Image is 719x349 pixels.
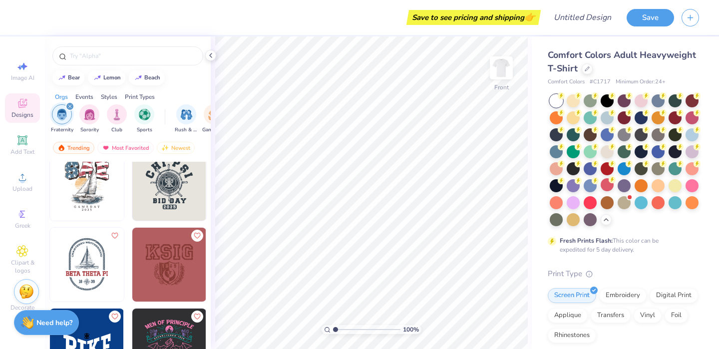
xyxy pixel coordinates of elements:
div: Trending [53,142,94,154]
div: Print Types [125,92,155,101]
button: Like [109,230,121,242]
div: Events [75,92,93,101]
span: # C1717 [590,78,611,86]
button: filter button [107,104,127,134]
input: Try "Alpha" [69,51,197,61]
div: Print Type [548,268,699,280]
span: Designs [11,111,33,119]
div: This color can be expedited for 5 day delivery. [560,236,683,254]
span: Rush & Bid [175,126,198,134]
img: Newest.gif [161,144,169,151]
span: Add Text [10,148,34,156]
div: Applique [548,308,588,323]
span: Comfort Colors [548,78,585,86]
span: Comfort Colors Adult Heavyweight T-Shirt [548,49,696,74]
div: Most Favorited [97,142,154,154]
span: Image AI [11,74,34,82]
div: Embroidery [599,288,647,303]
span: 👉 [524,11,535,23]
img: 40e58026-9509-4b76-89f5-e122c72638e4 [132,228,206,302]
span: Sports [137,126,152,134]
div: Styles [101,92,117,101]
img: e7c11f3e-77f9-440b-8acc-405811970d97 [50,147,124,221]
img: ab396ccc-d1a4-4966-a0a9-bc447b8a9773 [123,228,197,302]
div: Newest [157,142,195,154]
img: Rush & Bid Image [181,109,192,120]
button: Like [109,311,121,323]
div: Rhinestones [548,328,596,343]
button: filter button [175,104,198,134]
button: bear [52,70,84,85]
span: Upload [12,185,32,193]
strong: Need help? [36,318,72,328]
button: beach [129,70,165,85]
div: filter for Sorority [79,104,99,134]
div: filter for Fraternity [51,104,73,134]
button: filter button [79,104,99,134]
div: filter for Game Day [202,104,225,134]
img: b21bfe86-208c-460c-8905-e15709d179e0 [206,228,280,302]
div: Screen Print [548,288,596,303]
div: beach [144,75,160,80]
div: filter for Sports [134,104,154,134]
div: filter for Rush & Bid [175,104,198,134]
img: Game Day Image [208,109,220,120]
div: Save to see pricing and shipping [409,10,538,25]
img: Club Image [111,109,122,120]
img: 533863e6-a5d1-4089-8b28-e6d413a9b84d [50,228,124,302]
span: Sorority [80,126,99,134]
button: Save [627,9,674,26]
button: Like [191,311,203,323]
img: Sports Image [139,109,150,120]
img: 4c68cff3-6442-473a-965d-afb99fa39352 [123,147,197,221]
span: Club [111,126,122,134]
div: Front [494,83,509,92]
button: Like [191,230,203,242]
img: a16c6cb2-6185-4a81-95ef-4346daad953c [132,147,206,221]
button: filter button [51,104,73,134]
img: trend_line.gif [134,75,142,81]
img: trending.gif [57,144,65,151]
img: most_fav.gif [102,144,110,151]
span: Game Day [202,126,225,134]
span: Clipart & logos [5,259,40,275]
div: Foil [665,308,688,323]
div: Transfers [591,308,631,323]
button: filter button [134,104,154,134]
div: Orgs [55,92,68,101]
strong: Fresh Prints Flash: [560,237,613,245]
img: 694cbd9c-5276-4a8f-b219-d158e5c29d13 [206,147,280,221]
span: Greek [15,222,30,230]
div: filter for Club [107,104,127,134]
img: Fraternity Image [56,109,67,120]
button: filter button [202,104,225,134]
button: lemon [88,70,125,85]
img: trend_line.gif [58,75,66,81]
div: Digital Print [650,288,698,303]
span: Fraternity [51,126,73,134]
span: Decorate [10,304,34,312]
span: Minimum Order: 24 + [616,78,666,86]
div: bear [68,75,80,80]
img: trend_line.gif [93,75,101,81]
input: Untitled Design [546,7,619,27]
span: 100 % [403,325,419,334]
img: Sorority Image [84,109,95,120]
div: Vinyl [634,308,662,323]
img: Front [491,58,511,78]
div: lemon [103,75,121,80]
